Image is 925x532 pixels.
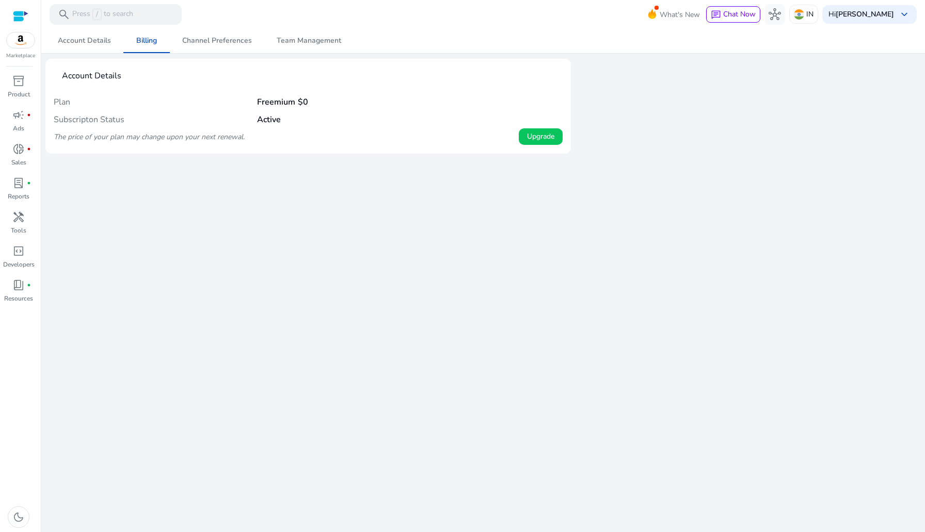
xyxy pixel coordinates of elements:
[136,37,157,44] span: Billing
[11,158,26,167] p: Sales
[54,132,245,142] i: The price of your plan may change upon your next renewal.
[8,192,29,201] p: Reports
[519,128,563,145] button: Upgrade
[13,124,24,133] p: Ads
[58,37,111,44] span: Account Details
[12,109,25,121] span: campaign
[706,6,760,23] button: chatChat Now
[257,96,295,108] b: Freemium
[12,177,25,189] span: lab_profile
[12,75,25,87] span: inventory_2
[92,9,102,20] span: /
[769,8,781,21] span: hub
[723,9,756,19] span: Chat Now
[836,9,894,19] b: [PERSON_NAME]
[12,511,25,523] span: dark_mode
[794,9,804,20] img: in.svg
[58,8,70,21] span: search
[277,37,341,44] span: Team Management
[27,113,31,117] span: fiber_manual_record
[828,11,894,18] p: Hi
[54,97,257,107] h4: Plan
[11,226,26,235] p: Tools
[4,294,33,303] p: Resources
[12,211,25,223] span: handyman
[72,9,133,20] p: Press to search
[27,147,31,151] span: fiber_manual_record
[764,4,785,25] button: hub
[806,5,814,23] p: IN
[7,32,35,48] img: amazon.svg
[62,67,121,85] mat-card-title: Account Details
[12,143,25,155] span: donut_small
[12,279,25,291] span: book_4
[8,90,30,99] p: Product
[54,115,257,125] h4: Subscripton Status
[527,131,554,142] span: Upgrade
[182,37,252,44] span: Channel Preferences
[27,283,31,287] span: fiber_manual_record
[660,6,700,24] span: What's New
[257,114,281,125] b: Active
[711,10,721,20] span: chat
[898,8,911,21] span: keyboard_arrow_down
[6,52,35,60] p: Marketplace
[12,245,25,257] span: code_blocks
[3,260,35,269] p: Developers
[298,96,308,108] span: $0
[27,181,31,185] span: fiber_manual_record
